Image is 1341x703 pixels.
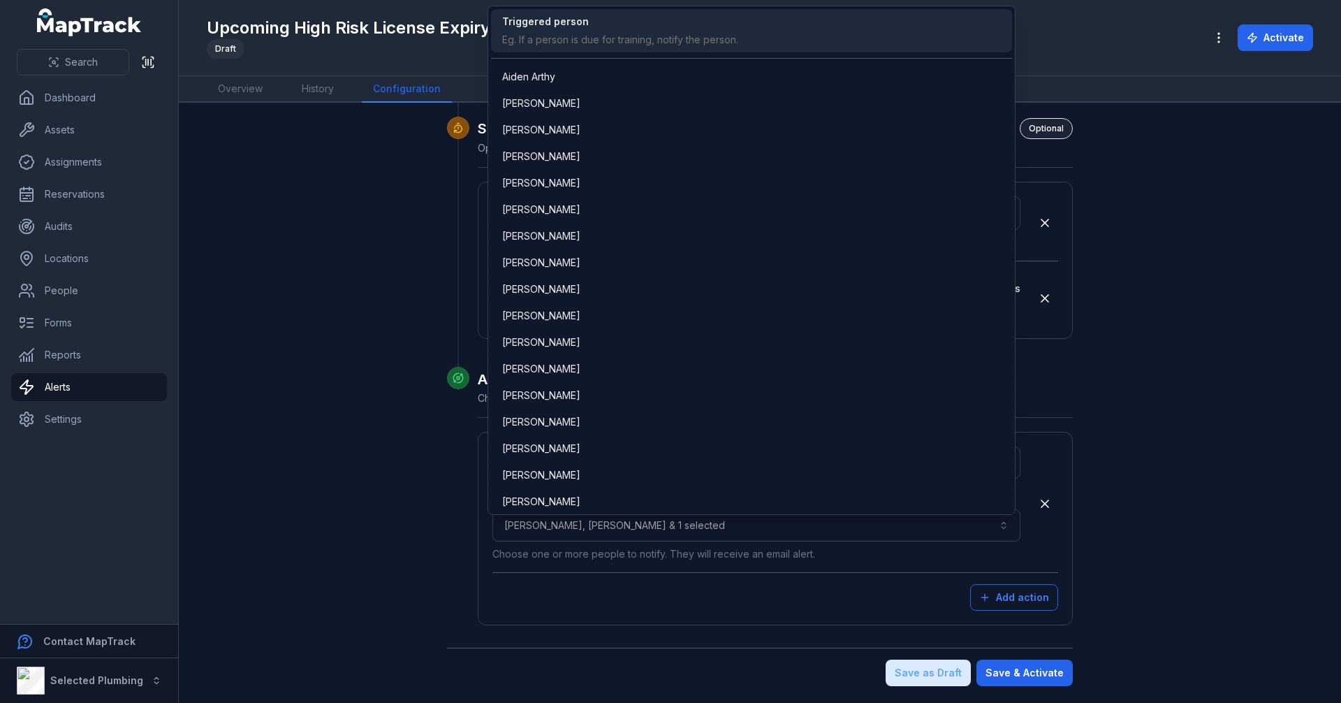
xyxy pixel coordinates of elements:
span: [PERSON_NAME] [502,309,580,323]
span: [PERSON_NAME] [502,362,580,376]
span: [PERSON_NAME] [502,203,580,217]
div: Eg. If a person is due for training, notify the person. [502,33,738,47]
span: [PERSON_NAME] [502,96,580,110]
span: Aiden Arthy [502,70,555,84]
div: Triggered person [502,15,738,29]
span: [PERSON_NAME] [502,176,580,190]
span: [PERSON_NAME] [502,389,580,403]
span: [PERSON_NAME] [502,442,580,456]
button: [PERSON_NAME], [PERSON_NAME] & 1 selected [492,509,1020,542]
span: [PERSON_NAME] [502,335,580,349]
span: [PERSON_NAME] [502,468,580,482]
span: [PERSON_NAME] [502,256,580,270]
div: [PERSON_NAME], [PERSON_NAME] & 1 selected [488,6,1016,515]
span: [PERSON_NAME] [502,150,580,164]
span: [PERSON_NAME] [502,415,580,429]
span: [PERSON_NAME] [502,282,580,296]
span: [PERSON_NAME] [502,495,580,509]
span: [PERSON_NAME] [502,123,580,137]
span: [PERSON_NAME] [502,229,580,243]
